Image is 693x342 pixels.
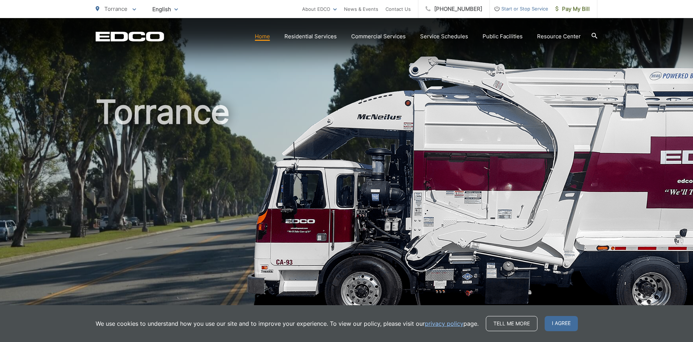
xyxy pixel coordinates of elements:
[486,316,537,331] a: Tell me more
[545,316,578,331] span: I agree
[96,31,164,42] a: EDCD logo. Return to the homepage.
[420,32,468,41] a: Service Schedules
[483,32,523,41] a: Public Facilities
[537,32,581,41] a: Resource Center
[385,5,411,13] a: Contact Us
[555,5,590,13] span: Pay My Bill
[425,319,463,328] a: privacy policy
[344,5,378,13] a: News & Events
[255,32,270,41] a: Home
[147,3,183,16] span: English
[302,5,337,13] a: About EDCO
[104,5,127,12] span: Torrance
[284,32,337,41] a: Residential Services
[96,319,479,328] p: We use cookies to understand how you use our site and to improve your experience. To view our pol...
[96,94,597,322] h1: Torrance
[351,32,406,41] a: Commercial Services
